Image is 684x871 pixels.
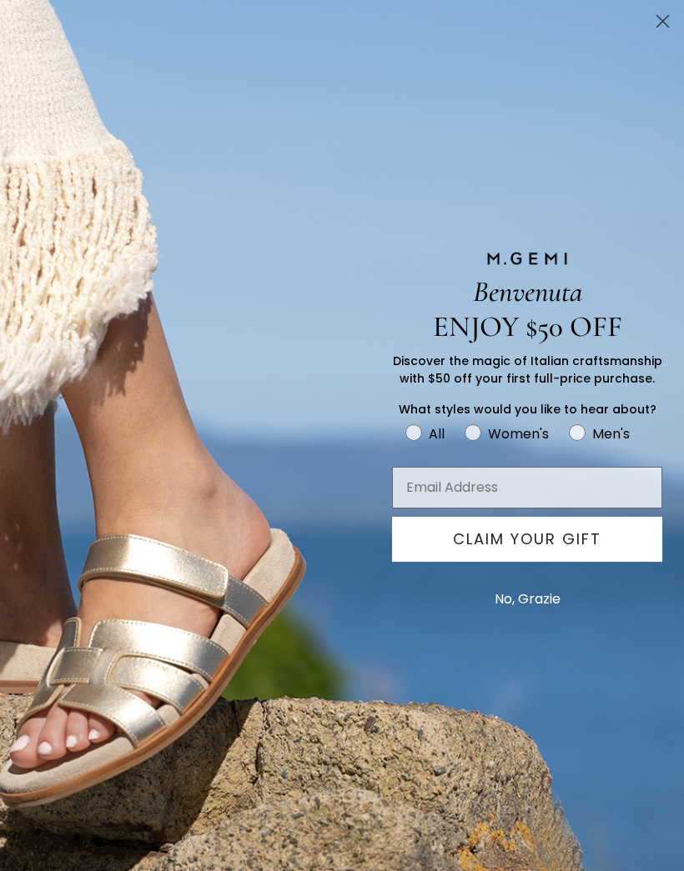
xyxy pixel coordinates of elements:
[486,578,569,620] button: No, Grazie
[648,7,677,36] button: Close dialog
[488,423,549,444] div: Women's
[485,251,569,266] img: M.GEMI
[399,401,656,418] span: What styles would you like to hear about?
[393,353,662,387] span: Discover the magic of Italian craftsmanship with $50 off your first full-price purchase.
[433,309,622,344] span: ENJOY $50 OFF
[392,467,662,508] input: Email Address
[473,274,582,309] span: Benvenuta
[392,517,662,562] button: CLAIM YOUR GIFT
[592,423,630,444] div: Men's
[429,423,445,444] div: All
